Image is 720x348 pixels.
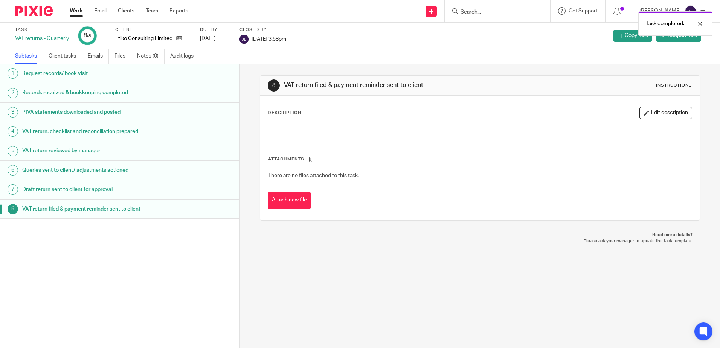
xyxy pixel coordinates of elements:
h1: VAT return reviewed by manager [22,145,162,156]
button: Attach new file [268,192,311,209]
a: Email [94,7,107,15]
div: 8 [8,204,18,214]
h1: VAT return filed & payment reminder sent to client [22,203,162,215]
a: Audit logs [170,49,199,64]
div: 8 [84,31,91,40]
label: Due by [200,27,230,33]
span: There are no files attached to this task. [268,173,359,178]
a: Subtasks [15,49,43,64]
a: Work [70,7,83,15]
a: Notes (0) [137,49,165,64]
div: 2 [8,88,18,98]
div: 4 [8,126,18,137]
div: VAT returns - Quarterly [15,35,69,42]
label: Task [15,27,69,33]
h1: Queries sent to client/ adjustments actioned [22,165,162,176]
a: Emails [88,49,109,64]
p: Description [268,110,301,116]
h1: Request records/ book visit [22,68,162,79]
h1: VAT return filed & payment reminder sent to client [284,81,496,89]
div: 5 [8,146,18,156]
a: Client tasks [49,49,82,64]
a: Clients [118,7,134,15]
small: /8 [87,34,91,38]
h1: Records received & bookkeeping completed [22,87,162,98]
img: Pixie [15,6,53,16]
label: Client [115,27,191,33]
h1: PIVA statements downloaded and posted [22,107,162,118]
h1: Draft return sent to client for approval [22,184,162,195]
div: 6 [8,165,18,176]
label: Closed by [239,27,286,33]
a: Team [146,7,158,15]
span: [DATE] 3:58pm [252,36,286,41]
img: svg%3E [685,5,697,17]
a: Reports [169,7,188,15]
p: Task completed. [646,20,684,27]
p: Etiko Consulting Limited [115,35,172,42]
div: Instructions [656,82,692,89]
p: Need more details? [267,232,692,238]
p: Please ask your manager to update the task template. [267,238,692,244]
div: 8 [268,79,280,92]
div: 1 [8,68,18,79]
div: [DATE] [200,35,230,42]
img: svg%3E [239,35,249,44]
div: 3 [8,107,18,118]
h1: VAT return, checklist and reconciliation prepared [22,126,162,137]
span: Attachments [268,157,304,161]
a: Files [114,49,131,64]
button: Edit description [639,107,692,119]
div: 7 [8,184,18,195]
